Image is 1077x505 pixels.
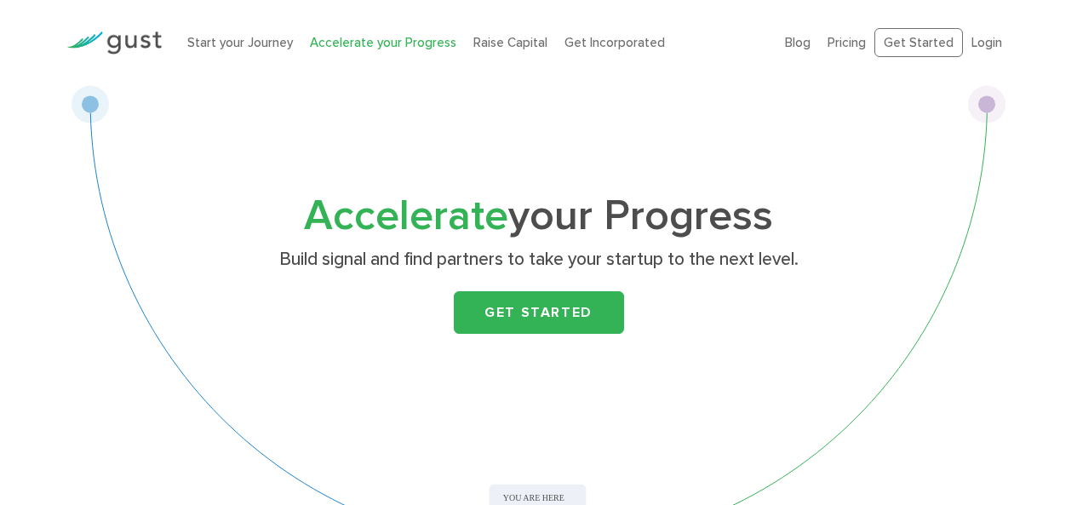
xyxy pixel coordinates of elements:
a: Get Started [874,28,963,58]
a: Get Incorporated [564,35,665,50]
a: Login [971,35,1002,50]
h1: your Progress [203,197,875,236]
a: Accelerate your Progress [310,35,456,50]
a: Blog [785,35,811,50]
span: Accelerate [304,191,508,241]
a: Pricing [828,35,866,50]
a: Raise Capital [473,35,547,50]
a: Start your Journey [187,35,293,50]
p: Build signal and find partners to take your startup to the next level. [209,248,868,272]
img: Gust Logo [66,32,162,55]
a: Get Started [454,291,624,334]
